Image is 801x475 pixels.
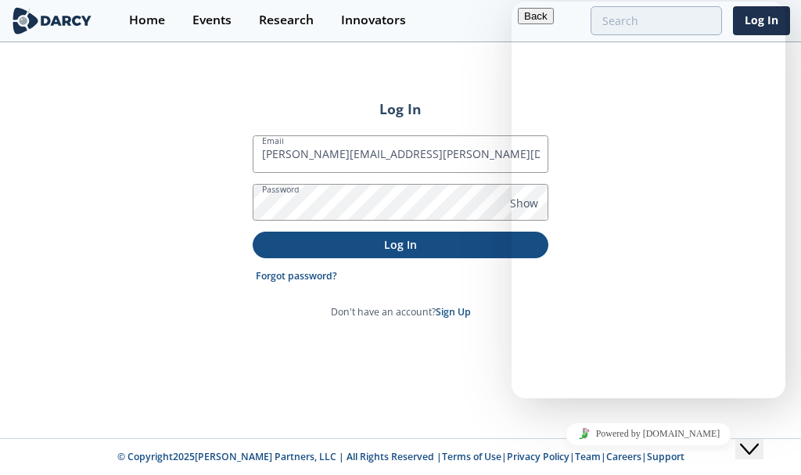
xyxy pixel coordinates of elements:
[11,7,93,34] img: logo-wide.svg
[129,14,165,27] div: Home
[192,14,232,27] div: Events
[647,450,684,463] a: Support
[262,135,284,147] label: Email
[606,450,641,463] a: Careers
[735,412,785,459] iframe: chat widget
[253,99,548,119] h2: Log In
[264,236,537,253] p: Log In
[22,450,779,464] p: © Copyright 2025 [PERSON_NAME] Partners, LLC | All Rights Reserved | | | | |
[253,232,548,257] button: Log In
[259,14,314,27] div: Research
[436,305,471,318] a: Sign Up
[341,14,406,27] div: Innovators
[512,416,785,452] iframe: chat widget
[256,269,337,283] a: Forgot password?
[512,2,785,398] iframe: chat widget
[507,450,569,463] a: Privacy Policy
[331,305,471,319] p: Don't have an account?
[262,183,300,196] label: Password
[510,195,538,211] span: Show
[442,450,501,463] a: Terms of Use
[575,450,601,463] a: Team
